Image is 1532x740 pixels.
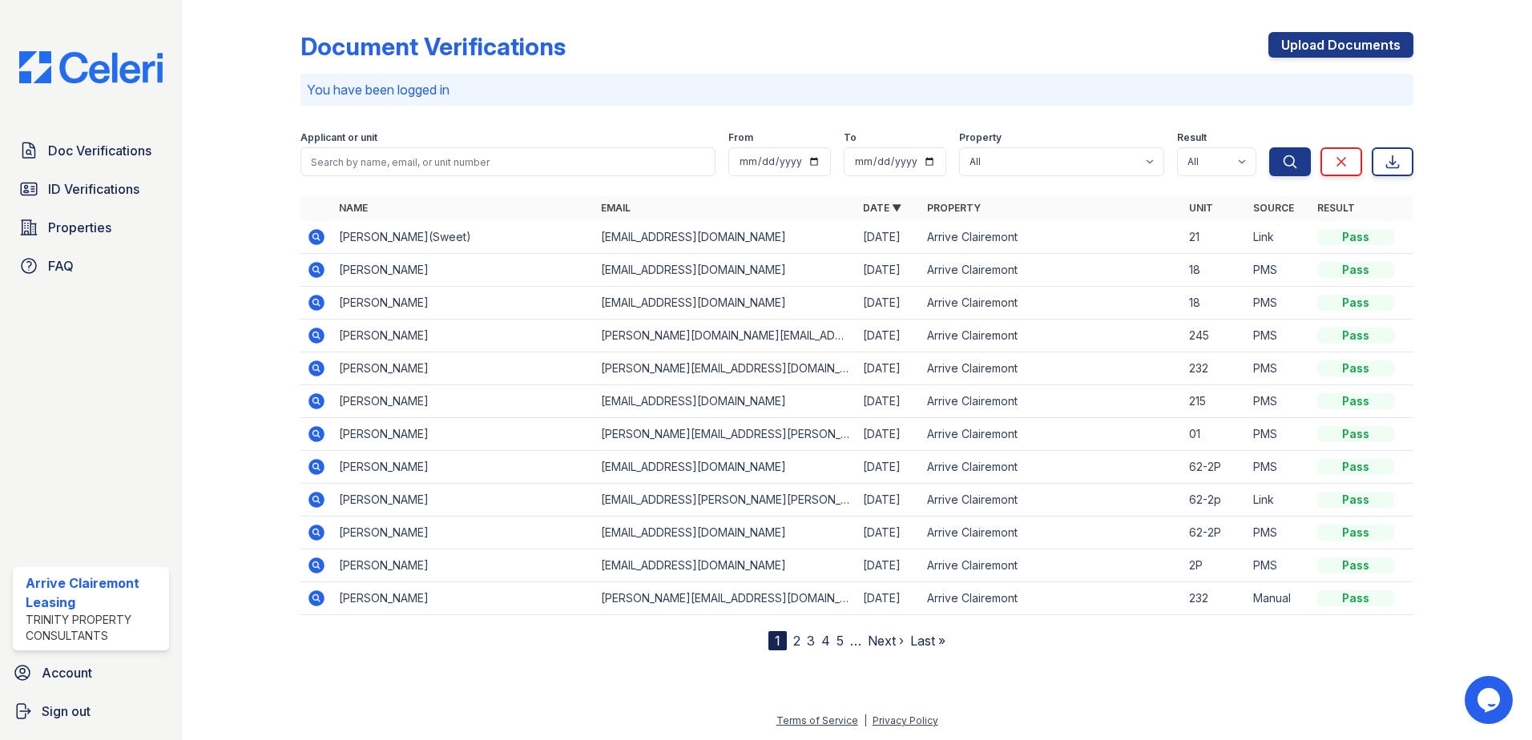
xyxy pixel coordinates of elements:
td: Manual [1247,582,1311,615]
span: Account [42,663,92,682]
td: 232 [1183,352,1247,385]
td: PMS [1247,418,1311,451]
td: PMS [1247,352,1311,385]
a: Source [1253,202,1294,214]
div: Pass [1317,295,1394,311]
span: Sign out [42,702,91,721]
td: Arrive Clairemont [921,418,1183,451]
a: Last » [910,633,945,649]
div: | [864,714,867,726]
td: [DATE] [857,451,921,484]
a: Result [1317,202,1355,214]
input: Search by name, email, or unit number [300,147,716,176]
td: 01 [1183,418,1247,451]
iframe: chat widget [1465,676,1516,724]
a: Properties [13,211,169,243]
td: 232 [1183,582,1247,615]
div: Pass [1317,590,1394,606]
a: 5 [837,633,844,649]
a: Name [339,202,368,214]
td: [PERSON_NAME][EMAIL_ADDRESS][DOMAIN_NAME] [595,582,857,615]
td: [EMAIL_ADDRESS][DOMAIN_NAME] [595,549,857,582]
td: [PERSON_NAME] [333,418,595,451]
td: PMS [1247,254,1311,287]
a: 2 [793,633,800,649]
div: Pass [1317,459,1394,475]
td: PMS [1247,549,1311,582]
label: Property [959,131,1002,144]
a: Property [927,202,981,214]
a: Next › [868,633,904,649]
a: ID Verifications [13,173,169,205]
a: Date ▼ [863,202,901,214]
span: ID Verifications [48,179,139,199]
td: 2P [1183,549,1247,582]
div: Pass [1317,426,1394,442]
td: [PERSON_NAME] [333,385,595,418]
td: 245 [1183,320,1247,352]
td: [EMAIL_ADDRESS][PERSON_NAME][PERSON_NAME][DOMAIN_NAME] [595,484,857,517]
div: Pass [1317,328,1394,344]
a: 4 [821,633,830,649]
a: FAQ [13,250,169,282]
td: [PERSON_NAME](Sweet) [333,221,595,254]
td: [DATE] [857,287,921,320]
div: Trinity Property Consultants [26,612,163,644]
div: 1 [768,631,787,650]
span: FAQ [48,256,74,275]
td: [PERSON_NAME] [333,484,595,517]
div: Pass [1317,393,1394,409]
span: … [850,631,861,650]
label: Result [1177,131,1207,144]
img: CE_Logo_Blue-a8612792a0a2168367f1c8372b55b34899dd931a85d93a1a3d3e32e68fde9ad4.png [6,51,175,83]
span: Doc Verifications [48,141,151,160]
td: Arrive Clairemont [921,287,1183,320]
td: Arrive Clairemont [921,517,1183,549]
td: [EMAIL_ADDRESS][DOMAIN_NAME] [595,517,857,549]
td: [EMAIL_ADDRESS][DOMAIN_NAME] [595,221,857,254]
div: Pass [1317,229,1394,245]
td: PMS [1247,517,1311,549]
td: PMS [1247,451,1311,484]
td: [DATE] [857,517,921,549]
td: [EMAIL_ADDRESS][DOMAIN_NAME] [595,287,857,320]
label: Applicant or unit [300,131,377,144]
td: [DATE] [857,549,921,582]
td: PMS [1247,320,1311,352]
a: 3 [807,633,815,649]
div: Document Verifications [300,32,566,61]
td: [PERSON_NAME] [333,549,595,582]
td: Arrive Clairemont [921,221,1183,254]
td: 215 [1183,385,1247,418]
td: [DATE] [857,221,921,254]
div: Pass [1317,360,1394,376]
td: [PERSON_NAME][DOMAIN_NAME][EMAIL_ADDRESS][PERSON_NAME][DOMAIN_NAME] [595,320,857,352]
a: Upload Documents [1268,32,1413,58]
td: [DATE] [857,582,921,615]
p: You have been logged in [307,80,1407,99]
td: [EMAIL_ADDRESS][DOMAIN_NAME] [595,451,857,484]
td: Arrive Clairemont [921,320,1183,352]
td: 62-2P [1183,451,1247,484]
td: [PERSON_NAME][EMAIL_ADDRESS][DOMAIN_NAME] [595,352,857,385]
td: [PERSON_NAME][EMAIL_ADDRESS][PERSON_NAME][DOMAIN_NAME] [595,418,857,451]
td: 62-2P [1183,517,1247,549]
td: [PERSON_NAME] [333,582,595,615]
td: 18 [1183,287,1247,320]
td: [DATE] [857,484,921,517]
td: 18 [1183,254,1247,287]
td: [DATE] [857,418,921,451]
td: [DATE] [857,385,921,418]
td: Link [1247,221,1311,254]
td: [PERSON_NAME] [333,352,595,385]
a: Account [6,657,175,689]
span: Properties [48,218,111,237]
td: [EMAIL_ADDRESS][DOMAIN_NAME] [595,254,857,287]
a: Sign out [6,695,175,727]
td: [DATE] [857,254,921,287]
div: Pass [1317,262,1394,278]
td: Arrive Clairemont [921,254,1183,287]
td: Link [1247,484,1311,517]
td: Arrive Clairemont [921,484,1183,517]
